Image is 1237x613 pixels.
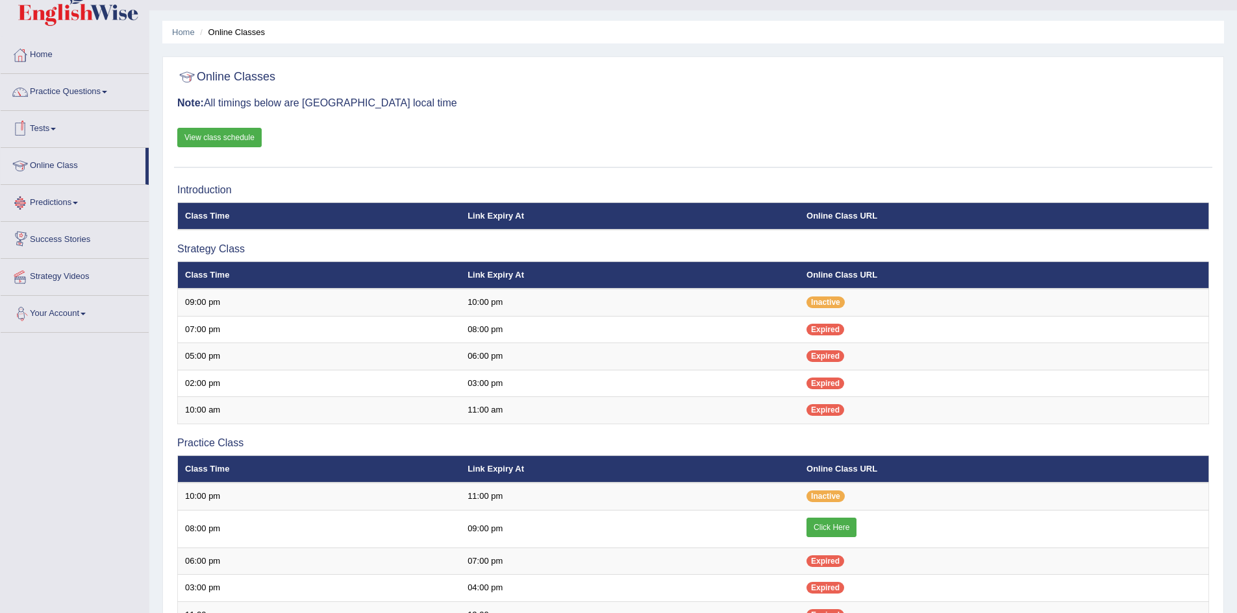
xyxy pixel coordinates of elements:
[178,289,461,316] td: 09:00 pm
[178,316,461,343] td: 07:00 pm
[460,483,799,510] td: 11:00 pm
[178,510,461,547] td: 08:00 pm
[460,202,799,230] th: Link Expiry At
[806,296,845,308] span: Inactive
[178,202,461,230] th: Class Time
[1,74,149,106] a: Practice Questions
[799,202,1208,230] th: Online Class URL
[178,397,461,424] td: 10:00 am
[1,111,149,143] a: Tests
[1,259,149,291] a: Strategy Videos
[1,185,149,217] a: Predictions
[177,184,1209,196] h3: Introduction
[178,575,461,602] td: 03:00 pm
[177,128,262,147] a: View class schedule
[177,437,1209,449] h3: Practice Class
[460,547,799,575] td: 07:00 pm
[178,261,461,289] th: Class Time
[806,404,844,416] span: Expired
[806,518,856,537] a: Click Here
[177,243,1209,255] h3: Strategy Class
[806,350,844,362] span: Expired
[1,222,149,254] a: Success Stories
[178,547,461,575] td: 06:00 pm
[460,316,799,343] td: 08:00 pm
[1,37,149,69] a: Home
[178,343,461,370] td: 05:00 pm
[178,455,461,483] th: Class Time
[806,490,845,502] span: Inactive
[460,370,799,397] td: 03:00 pm
[177,67,275,87] h2: Online Classes
[460,343,799,370] td: 06:00 pm
[806,582,844,594] span: Expired
[460,510,799,547] td: 09:00 pm
[799,261,1208,289] th: Online Class URL
[806,324,844,335] span: Expired
[460,455,799,483] th: Link Expiry At
[177,97,1209,109] h3: All timings below are [GEOGRAPHIC_DATA] local time
[172,27,195,37] a: Home
[460,289,799,316] td: 10:00 pm
[460,397,799,424] td: 11:00 am
[806,378,844,389] span: Expired
[177,97,204,108] b: Note:
[178,370,461,397] td: 02:00 pm
[460,261,799,289] th: Link Expiry At
[178,483,461,510] td: 10:00 pm
[799,455,1208,483] th: Online Class URL
[806,555,844,567] span: Expired
[460,575,799,602] td: 04:00 pm
[1,296,149,328] a: Your Account
[1,148,145,180] a: Online Class
[197,26,265,38] li: Online Classes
